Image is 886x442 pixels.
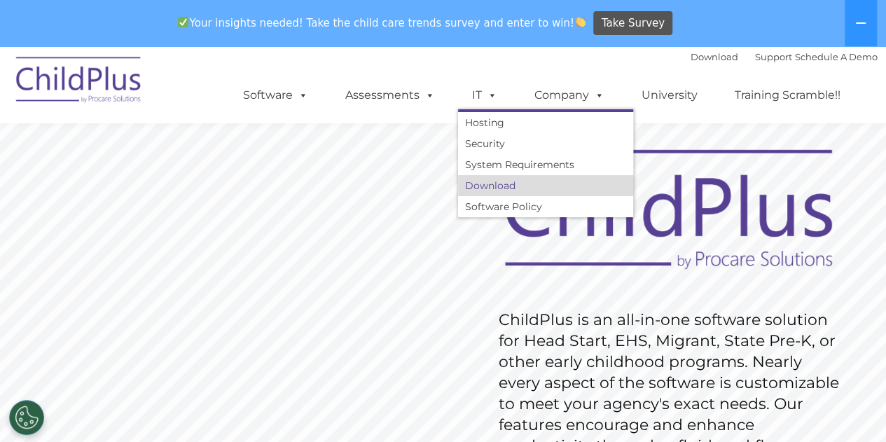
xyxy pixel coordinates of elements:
a: Schedule A Demo [795,51,878,62]
font: | [691,51,878,62]
span: Your insights needed! Take the child care trends survey and enter to win! [172,9,592,36]
a: Security [458,133,633,154]
img: 👏 [575,17,586,27]
a: Download [458,175,633,196]
a: Software [229,81,322,109]
a: Download [691,51,738,62]
a: System Requirements [458,154,633,175]
a: University [628,81,712,109]
a: Hosting [458,112,633,133]
img: ✅ [178,17,188,27]
span: Take Survey [602,11,665,36]
img: ChildPlus by Procare Solutions [9,47,149,117]
a: Training Scramble!! [721,81,854,109]
a: Take Survey [593,11,672,36]
a: Software Policy [458,196,633,217]
a: Support [755,51,792,62]
a: Company [520,81,618,109]
a: IT [458,81,511,109]
a: Assessments [331,81,449,109]
button: Cookies Settings [9,400,44,435]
